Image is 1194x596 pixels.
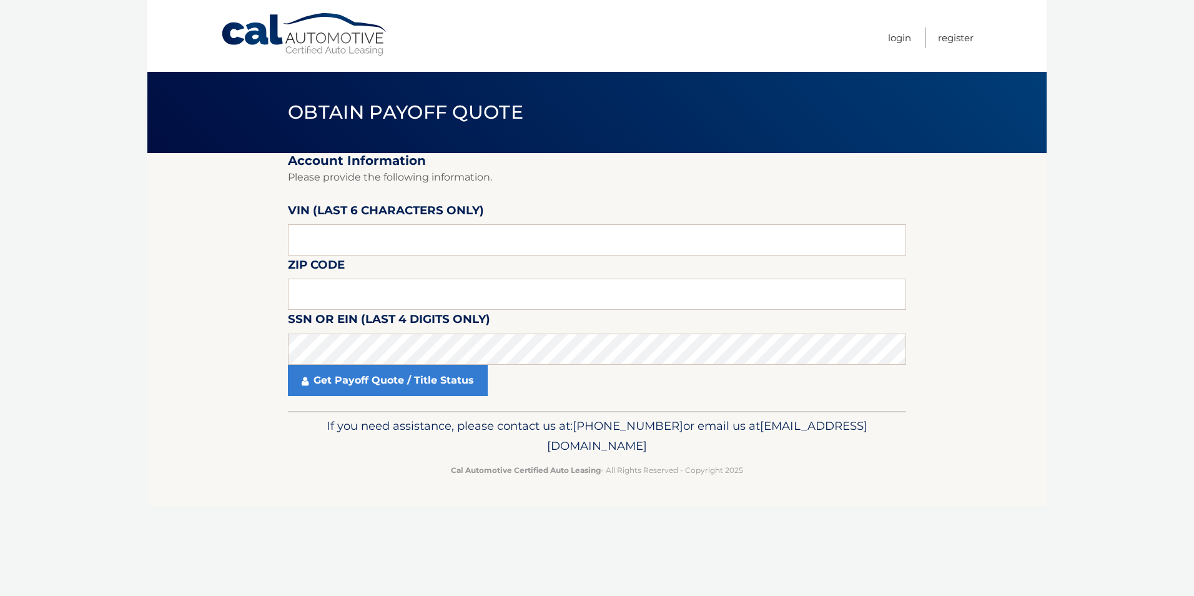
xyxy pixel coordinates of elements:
label: VIN (last 6 characters only) [288,201,484,224]
a: Get Payoff Quote / Title Status [288,365,488,396]
a: Login [888,27,911,48]
strong: Cal Automotive Certified Auto Leasing [451,465,601,475]
p: - All Rights Reserved - Copyright 2025 [296,464,898,477]
label: SSN or EIN (last 4 digits only) [288,310,490,333]
p: If you need assistance, please contact us at: or email us at [296,416,898,456]
h2: Account Information [288,153,906,169]
p: Please provide the following information. [288,169,906,186]
span: [PHONE_NUMBER] [573,419,683,433]
a: Cal Automotive [220,12,389,57]
a: Register [938,27,974,48]
span: Obtain Payoff Quote [288,101,523,124]
label: Zip Code [288,256,345,279]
